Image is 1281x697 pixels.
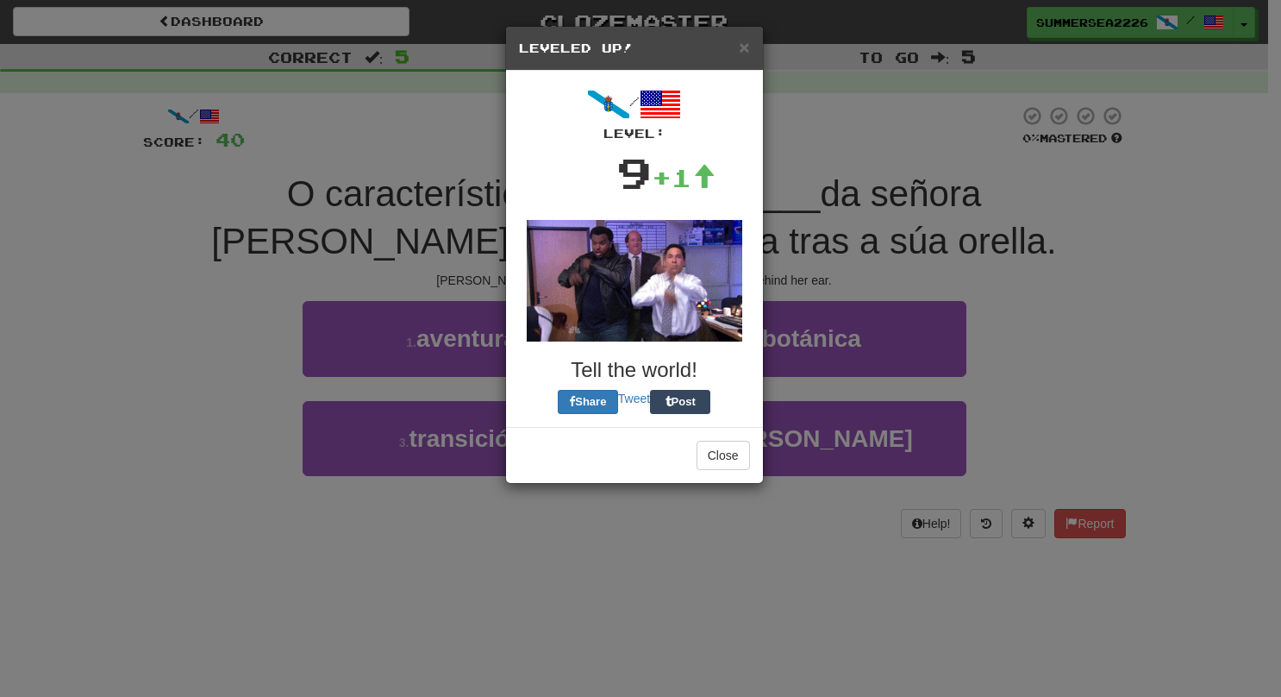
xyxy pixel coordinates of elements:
[739,37,749,57] span: ×
[652,160,715,195] div: +1
[650,390,710,414] button: Post
[558,390,618,414] button: Share
[519,40,750,57] h5: Leveled Up!
[519,125,750,142] div: Level:
[519,84,750,142] div: /
[527,220,742,342] img: office-a80e9430007fca076a14268f5cfaac02a5711bd98b344892871d2edf63981756.gif
[519,359,750,381] h3: Tell the world!
[618,392,650,405] a: Tweet
[697,441,750,470] button: Close
[616,142,652,203] div: 9
[739,38,749,56] button: Close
